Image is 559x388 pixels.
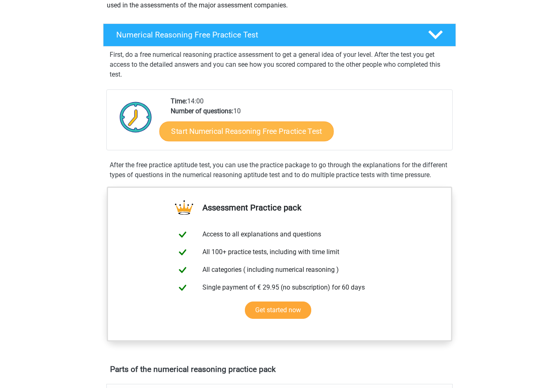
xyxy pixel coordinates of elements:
a: Numerical Reasoning Free Practice Test [100,23,459,47]
h4: Parts of the numerical reasoning practice pack [110,365,449,374]
a: Start Numerical Reasoning Free Practice Test [160,121,334,141]
a: Get started now [245,302,311,319]
div: After the free practice aptitude test, you can use the practice package to go through the explana... [106,160,453,180]
div: 14:00 10 [164,96,452,150]
img: Clock [115,96,157,138]
p: First, do a free numerical reasoning practice assessment to get a general idea of your level. Aft... [110,50,449,79]
h4: Numerical Reasoning Free Practice Test [116,30,415,40]
b: Time: [171,97,187,105]
b: Number of questions: [171,107,233,115]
